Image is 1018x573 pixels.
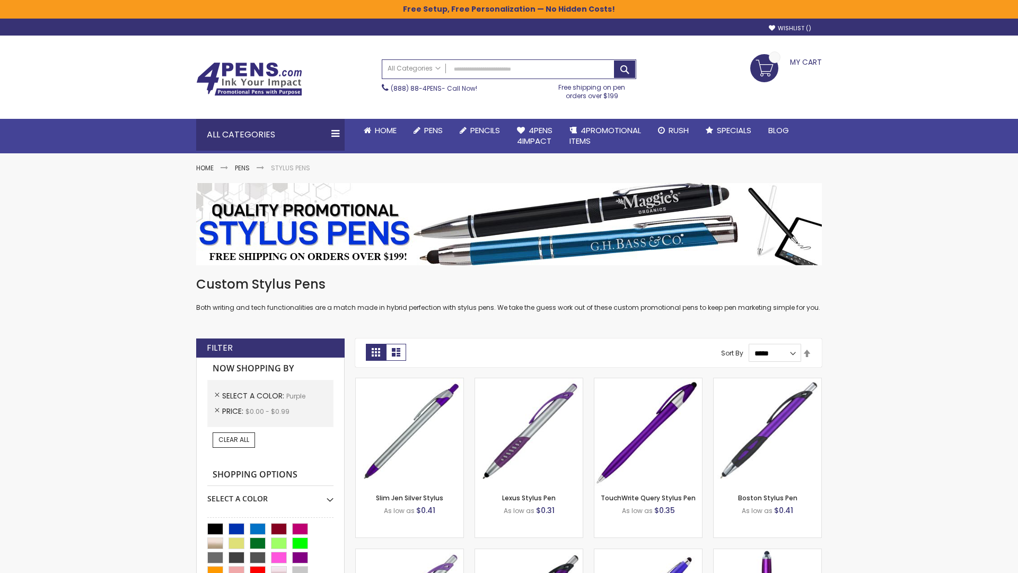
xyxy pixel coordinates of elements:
[622,506,653,515] span: As low as
[384,506,415,515] span: As low as
[391,84,477,93] span: - Call Now!
[569,125,641,146] span: 4PROMOTIONAL ITEMS
[376,493,443,502] a: Slim Jen Silver Stylus
[196,163,214,172] a: Home
[366,344,386,361] strong: Grid
[416,505,435,516] span: $0.41
[196,276,822,312] div: Both writing and tech functionalities are a match made in hybrid perfection with stylus pens. We ...
[769,24,811,32] a: Wishlist
[714,378,821,387] a: Boston Stylus Pen-Purple
[405,119,451,142] a: Pens
[235,163,250,172] a: Pens
[196,276,822,293] h1: Custom Stylus Pens
[594,549,702,558] a: Sierra Stylus Twist Pen-Purple
[475,378,583,387] a: Lexus Stylus Pen-Purple
[502,493,556,502] a: Lexus Stylus Pen
[196,119,345,151] div: All Categories
[654,505,675,516] span: $0.35
[356,378,463,387] a: Slim Jen Silver Stylus-Purple
[222,390,286,401] span: Select A Color
[207,486,334,504] div: Select A Color
[451,119,508,142] a: Pencils
[714,378,821,486] img: Boston Stylus Pen-Purple
[355,119,405,142] a: Home
[594,378,702,387] a: TouchWrite Query Stylus Pen-Purple
[375,125,397,136] span: Home
[424,125,443,136] span: Pens
[697,119,760,142] a: Specials
[391,84,442,93] a: (888) 88-4PENS
[356,549,463,558] a: Boston Silver Stylus Pen-Purple
[207,358,334,380] strong: Now Shopping by
[714,549,821,558] a: TouchWrite Command Stylus Pen-Purple
[517,125,552,146] span: 4Pens 4impact
[774,505,793,516] span: $0.41
[650,119,697,142] a: Rush
[508,119,561,153] a: 4Pens4impact
[669,125,689,136] span: Rush
[742,506,773,515] span: As low as
[760,119,797,142] a: Blog
[738,493,797,502] a: Boston Stylus Pen
[213,432,255,447] a: Clear All
[196,183,822,265] img: Stylus Pens
[222,406,245,416] span: Price
[271,163,310,172] strong: Stylus Pens
[548,79,637,100] div: Free shipping on pen orders over $199
[196,62,302,96] img: 4Pens Custom Pens and Promotional Products
[721,349,743,358] label: Sort By
[207,342,233,354] strong: Filter
[470,125,500,136] span: Pencils
[286,392,305,401] span: Purple
[245,407,289,416] span: $0.00 - $0.99
[717,125,751,136] span: Specials
[356,378,463,486] img: Slim Jen Silver Stylus-Purple
[536,505,555,516] span: $0.31
[382,60,446,77] a: All Categories
[594,378,702,486] img: TouchWrite Query Stylus Pen-Purple
[388,64,441,73] span: All Categories
[561,119,650,153] a: 4PROMOTIONALITEMS
[504,506,534,515] span: As low as
[601,493,696,502] a: TouchWrite Query Stylus Pen
[218,435,249,444] span: Clear All
[475,549,583,558] a: Lexus Metallic Stylus Pen-Purple
[768,125,789,136] span: Blog
[207,464,334,487] strong: Shopping Options
[475,378,583,486] img: Lexus Stylus Pen-Purple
